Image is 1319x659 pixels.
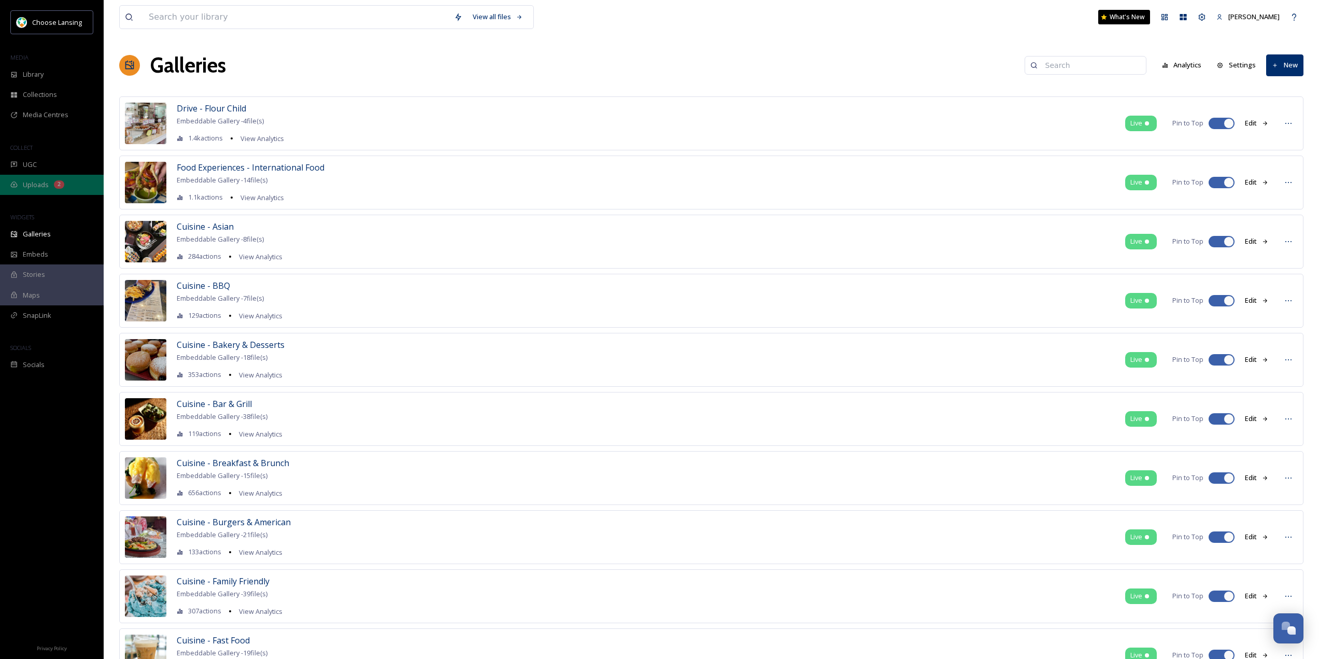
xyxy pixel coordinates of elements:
[1240,527,1274,547] button: Edit
[188,251,221,261] span: 284 actions
[10,344,31,352] span: SOCIALS
[1130,532,1142,542] span: Live
[234,310,282,322] a: View Analytics
[1130,355,1142,364] span: Live
[177,516,291,528] span: Cuisine - Burgers & American
[177,280,230,291] span: Cuisine - BBQ
[1212,55,1261,75] button: Settings
[177,175,267,185] span: Embeddable Gallery - 14 file(s)
[188,370,221,380] span: 353 actions
[23,249,48,259] span: Embeds
[239,311,282,320] span: View Analytics
[10,53,29,61] span: MEDIA
[177,339,285,350] span: Cuisine - Bakery & Desserts
[125,339,166,381] img: 93ed070b-00fa-463a-a3f5-a08e5ee959b7.jpg
[1228,12,1280,21] span: [PERSON_NAME]
[177,412,267,421] span: Embeddable Gallery - 38 file(s)
[234,546,282,558] a: View Analytics
[177,221,234,232] span: Cuisine - Asian
[1172,532,1203,542] span: Pin to Top
[150,50,226,81] a: Galleries
[1172,473,1203,483] span: Pin to Top
[234,605,282,618] a: View Analytics
[23,69,44,79] span: Library
[37,645,67,652] span: Privacy Policy
[177,589,267,598] span: Embeddable Gallery - 39 file(s)
[23,311,51,320] span: SnapLink
[23,90,57,100] span: Collections
[23,110,68,120] span: Media Centres
[239,548,282,557] span: View Analytics
[467,7,528,27] a: View all files
[240,193,284,202] span: View Analytics
[177,162,324,173] span: Food Experiences - International Food
[125,457,166,499] img: e4f12ae3-ad34-4c31-88ea-28d2b22dc580.jpg
[1130,236,1142,246] span: Live
[23,290,40,300] span: Maps
[1098,10,1150,24] a: What's New
[177,635,250,646] span: Cuisine - Fast Food
[177,471,267,480] span: Embeddable Gallery - 15 file(s)
[1130,473,1142,483] span: Live
[1273,613,1303,643] button: Open Chat
[1240,468,1274,488] button: Edit
[23,360,45,370] span: Socials
[54,180,64,189] div: 2
[125,516,166,558] img: 3446dd9c-10b6-45b8-81e5-e0e62029d78d.jpg
[1172,236,1203,246] span: Pin to Top
[1172,177,1203,187] span: Pin to Top
[177,353,267,362] span: Embeddable Gallery - 18 file(s)
[234,428,282,440] a: View Analytics
[188,606,221,616] span: 307 actions
[23,180,49,190] span: Uploads
[234,250,282,263] a: View Analytics
[239,488,282,498] span: View Analytics
[23,229,51,239] span: Galleries
[1240,409,1274,429] button: Edit
[177,293,264,303] span: Embeddable Gallery - 7 file(s)
[1130,591,1142,601] span: Live
[239,370,282,380] span: View Analytics
[1240,172,1274,192] button: Edit
[235,191,284,204] a: View Analytics
[177,530,267,539] span: Embeddable Gallery - 21 file(s)
[177,457,289,469] span: Cuisine - Breakfast & Brunch
[177,116,264,125] span: Embeddable Gallery - 4 file(s)
[235,132,284,145] a: View Analytics
[239,607,282,616] span: View Analytics
[1172,355,1203,364] span: Pin to Top
[10,144,33,151] span: COLLECT
[1130,414,1142,424] span: Live
[240,134,284,143] span: View Analytics
[234,487,282,499] a: View Analytics
[125,162,166,203] img: cecbb798-a18b-4d0c-9a8f-474797b97dd4.jpg
[1130,118,1142,128] span: Live
[23,270,45,279] span: Stories
[1157,55,1207,75] button: Analytics
[1212,55,1266,75] a: Settings
[239,252,282,261] span: View Analytics
[188,547,221,557] span: 133 actions
[177,398,252,410] span: Cuisine - Bar & Grill
[1240,290,1274,311] button: Edit
[125,221,166,262] img: 64309746-7e62-485d-a096-eeecd8486ddc.jpg
[125,576,166,617] img: 363812d3-14bb-4658-907d-c259bd3b8fb7.jpg
[188,311,221,320] span: 129 actions
[23,160,37,170] span: UGC
[1040,55,1141,76] input: Search
[1172,591,1203,601] span: Pin to Top
[125,280,166,321] img: d1799639-65f9-46e8-b2fc-524b573a2a98.jpg
[144,6,449,29] input: Search your library
[1172,296,1203,305] span: Pin to Top
[188,192,223,202] span: 1.1k actions
[239,429,282,439] span: View Analytics
[1130,296,1142,305] span: Live
[37,641,67,654] a: Privacy Policy
[32,18,82,27] span: Choose Lansing
[1130,177,1142,187] span: Live
[125,398,166,440] img: 5c04e403-5e39-458e-88c6-eb4e06f7bc52.jpg
[177,648,267,657] span: Embeddable Gallery - 19 file(s)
